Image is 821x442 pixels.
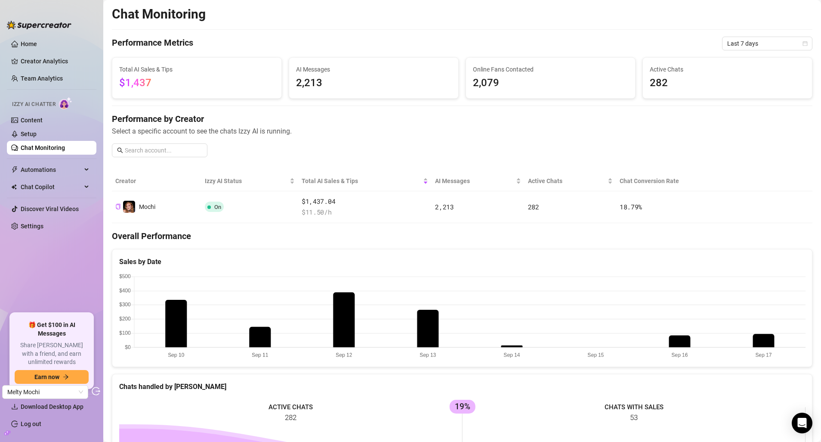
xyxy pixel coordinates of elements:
span: 2,079 [473,75,628,91]
span: Melty Mochi [7,386,83,398]
span: Active Chats [528,176,606,186]
th: Chat Conversion Rate [616,171,742,191]
button: Copy Creator ID [115,204,121,210]
a: Setup [21,131,37,137]
span: $ 11.50 /h [302,207,428,218]
span: Download Desktop App [21,403,83,410]
input: Search account... [125,146,202,155]
span: 282 [528,202,539,211]
span: arrow-right [63,374,69,380]
span: 282 [650,75,805,91]
span: AI Messages [435,176,514,186]
div: Chats handled by [PERSON_NAME] [119,381,805,392]
span: Last 7 days [727,37,807,50]
span: Active Chats [650,65,805,74]
span: Automations [21,163,82,177]
th: Creator [112,171,201,191]
span: Total AI Sales & Tips [302,176,421,186]
span: On [214,204,221,210]
span: Izzy AI Chatter [12,100,56,109]
span: search [117,147,123,153]
span: Izzy AI Status [205,176,288,186]
a: Creator Analytics [21,54,90,68]
span: thunderbolt [11,166,18,173]
span: AI Messages [296,65,451,74]
span: download [11,403,18,410]
span: Select a specific account to see the chats Izzy AI is running. [112,126,812,137]
a: Content [21,117,43,124]
th: Total AI Sales & Tips [298,171,432,191]
a: Team Analytics [21,75,63,82]
span: $1,437 [119,77,151,89]
a: Discover Viral Videos [21,205,79,212]
span: Mochi [139,203,155,210]
span: 2,213 [296,75,451,91]
h4: Performance by Creator [112,113,812,125]
img: AI Chatter [59,97,72,109]
span: 🎁 Get $100 in AI Messages [15,321,89,338]
span: Share [PERSON_NAME] with a friend, and earn unlimited rewards [15,341,89,367]
th: Active Chats [525,171,616,191]
span: Earn now [34,374,59,380]
span: Chat Copilot [21,180,82,194]
span: 2,213 [435,202,454,211]
h4: Performance Metrics [112,37,193,50]
span: 18.79 % [620,202,642,211]
button: Earn nowarrow-right [15,370,89,384]
div: Open Intercom Messenger [792,413,812,433]
a: Settings [21,223,43,230]
span: calendar [802,41,808,46]
a: Chat Monitoring [21,144,65,151]
img: logo-BBDzfeDw.svg [7,21,71,29]
span: Total AI Sales & Tips [119,65,275,74]
img: Mochi [123,201,135,213]
th: AI Messages [432,171,524,191]
span: $1,437.04 [302,196,428,207]
a: Home [21,40,37,47]
span: Online Fans Contacted [473,65,628,74]
a: Log out [21,420,41,427]
span: build [4,430,10,436]
span: copy [115,204,121,209]
th: Izzy AI Status [201,171,298,191]
img: Chat Copilot [11,184,17,190]
h2: Chat Monitoring [112,6,206,22]
h4: Overall Performance [112,230,812,242]
span: logout [92,387,100,395]
div: Sales by Date [119,256,805,267]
